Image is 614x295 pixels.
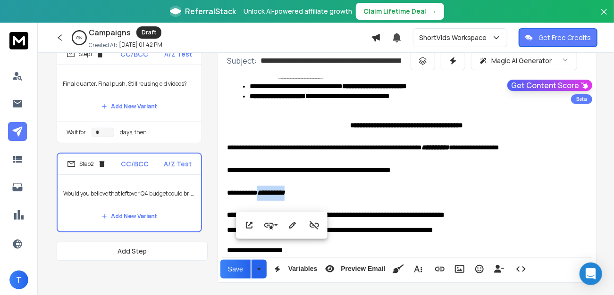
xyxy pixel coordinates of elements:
p: days, then [120,129,147,136]
p: CC/BCC [120,49,148,59]
p: ShortVids Workspace [419,33,490,42]
button: Save [220,260,251,279]
span: Variables [286,265,320,273]
button: Variables [269,260,320,279]
button: T [9,270,28,289]
p: Subject: [227,55,257,66]
h1: Campaigns [89,27,131,38]
p: 0 % [77,35,82,41]
button: Unlink [305,216,323,235]
button: Magic AI Generator [471,51,577,70]
button: Get Free Credits [519,28,597,47]
button: Emoticons [471,260,488,279]
div: Open Intercom Messenger [580,262,602,285]
button: Get Content Score [507,80,592,91]
button: Add New Variant [94,97,165,116]
button: Add New Variant [94,207,165,226]
p: Created At: [89,41,117,49]
p: A/Z Test [164,49,192,59]
p: Would you believe that leftover Q4 budget could bring 10X visibility? [63,180,195,207]
button: Preview Email [321,260,387,279]
p: Get Free Credits [538,33,591,42]
div: Step 1 [67,50,104,58]
p: Wait for [67,129,86,136]
span: → [430,7,437,16]
p: A/Z Test [164,159,192,169]
p: Final quarter. Final push. Still reusing old videos? [63,71,196,97]
span: Preview Email [339,265,387,273]
button: Close banner [598,6,610,28]
span: ReferralStack [185,6,236,17]
button: Insert Image (Ctrl+P) [451,260,469,279]
div: Step 2 [67,160,106,168]
li: Step1CC/BCCA/Z TestFinal quarter. Final push. Still reusing old videos?Add New VariantWait forday... [57,43,202,143]
li: Step2CC/BCCA/Z TestWould you believe that leftover Q4 budget could bring 10X visibility?Add New V... [57,153,202,232]
p: [DATE] 01:42 PM [119,41,162,49]
button: Open Link [240,216,258,235]
button: Claim Lifetime Deal→ [356,3,444,20]
p: Unlock AI-powered affiliate growth [244,7,352,16]
div: Beta [571,94,592,104]
p: CC/BCC [121,159,149,169]
button: Insert Unsubscribe Link [490,260,508,279]
button: Code View [512,260,530,279]
div: Draft [136,26,161,39]
p: Magic AI Generator [491,56,552,66]
button: Add Step [57,242,208,261]
button: Style [262,216,280,235]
